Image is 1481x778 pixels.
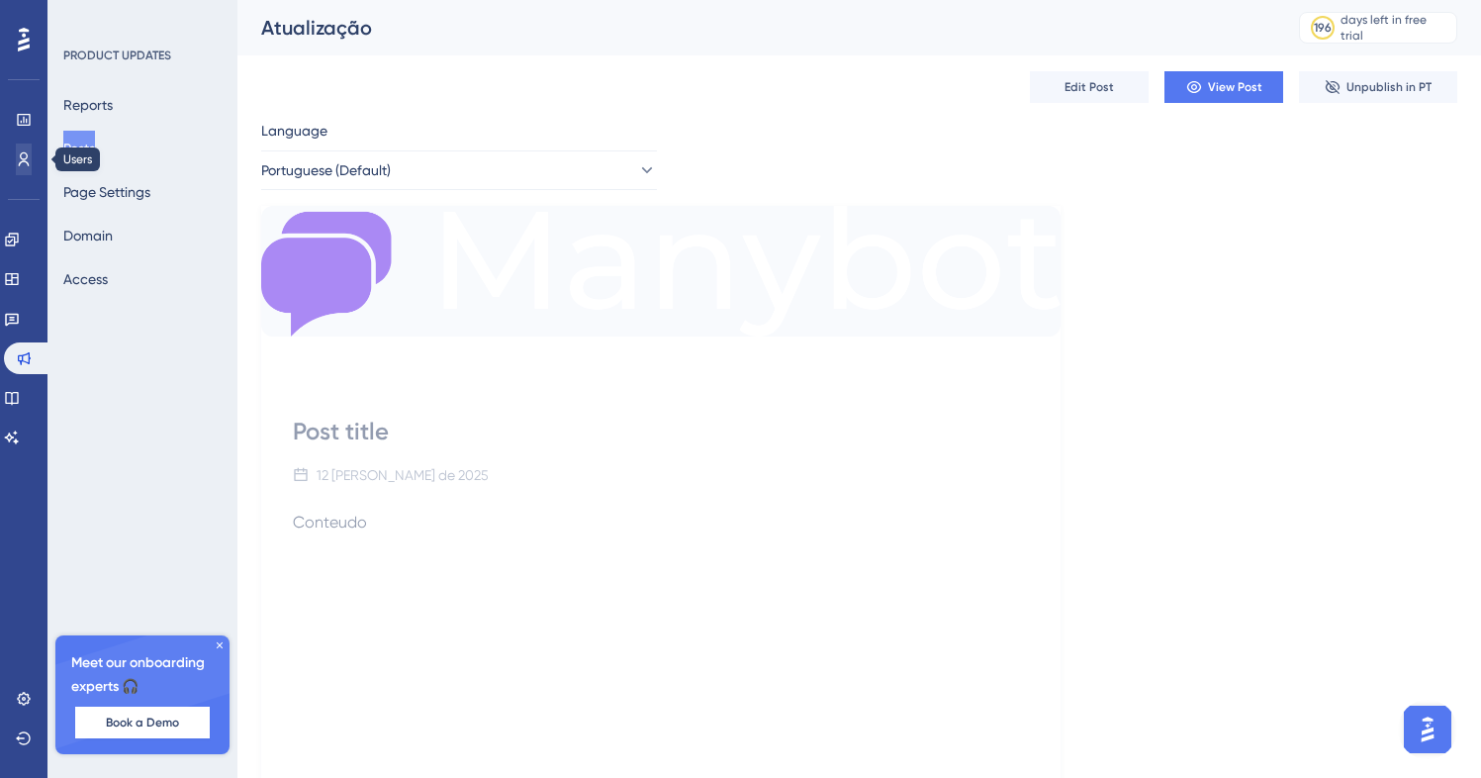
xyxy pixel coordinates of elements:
[1314,20,1332,36] div: 196
[1346,79,1432,95] span: Unpublish in PT
[1398,700,1457,759] iframe: UserGuiding AI Assistant Launcher
[1208,79,1262,95] span: View Post
[106,715,179,730] span: Book a Demo
[1064,79,1114,95] span: Edit Post
[261,14,1250,42] div: Atualização
[63,48,171,63] div: PRODUCT UPDATES
[63,218,113,253] button: Domain
[261,206,1061,337] img: file-1755016044392.png
[63,131,95,166] button: Posts
[1299,71,1457,103] button: Unpublish in PT
[63,174,150,210] button: Page Settings
[293,513,367,532] span: Conteudo
[261,119,327,143] span: Language
[293,416,1029,447] div: Post title
[1164,71,1283,103] button: View Post
[261,158,391,182] span: Portuguese (Default)
[1030,71,1149,103] button: Edit Post
[75,707,210,738] button: Book a Demo
[261,150,657,190] button: Portuguese (Default)
[71,651,214,699] span: Meet our onboarding experts 🎧
[317,463,489,487] div: 12 [PERSON_NAME] de 2025
[63,261,108,297] button: Access
[1341,12,1450,44] div: days left in free trial
[63,87,113,123] button: Reports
